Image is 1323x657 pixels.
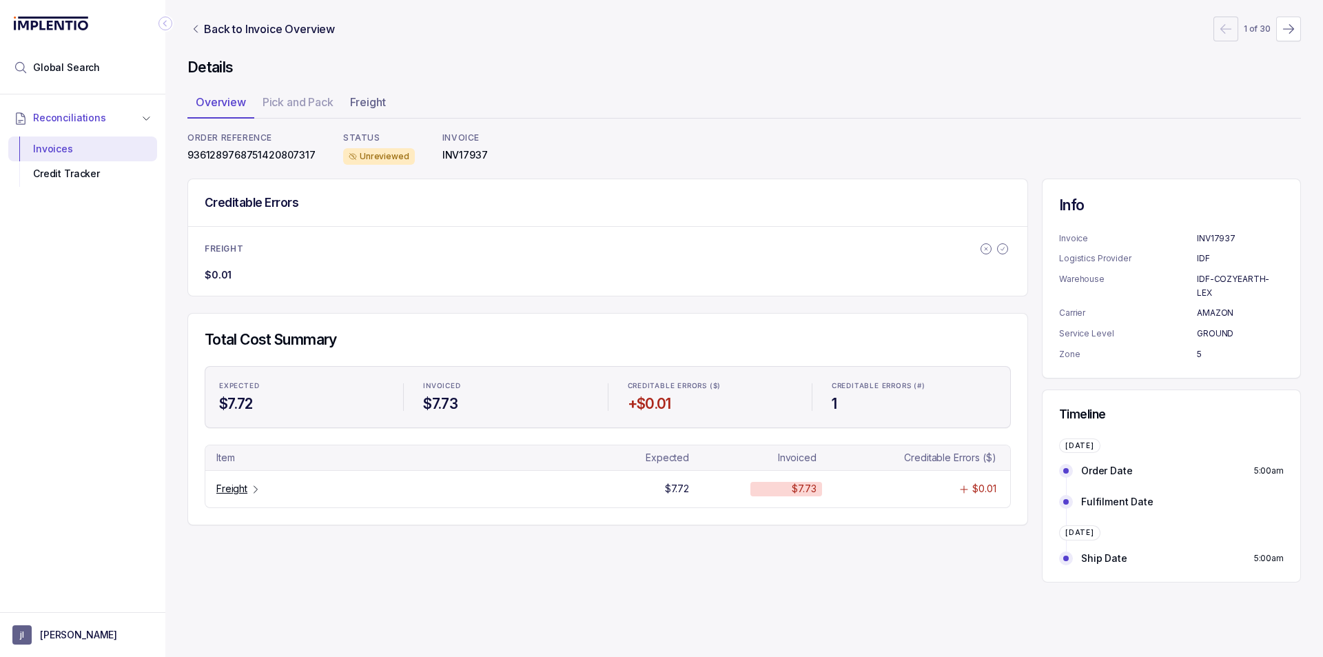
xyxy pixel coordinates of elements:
div: Invoices [19,137,146,161]
p: $7.72 [665,482,689,496]
p: INV17937 [1197,232,1284,245]
p: Zone [1059,347,1197,361]
li: Tab Freight [342,91,394,119]
h5: Timeline [1059,407,1284,422]
p: STATUS [343,132,415,143]
li: Statistic EXPECTED [211,372,392,422]
p: FREIGHT [205,243,243,254]
p: 5 [1197,347,1284,361]
button: Reconciliations [8,103,157,133]
p: Overview [196,94,246,110]
td: Table Cell-link 0 [211,482,604,496]
li: Statistic CREDITABLE ERRORS (#) [823,372,1005,422]
ul: Tab Group [187,91,1301,119]
p: 9361289768751420807317 [187,148,316,162]
div: Unreviewed [343,148,415,165]
p: Carrier [1059,306,1197,320]
td: Table Cell-text 2 [745,451,878,465]
p: Invoiced [778,451,817,465]
p: INV17937 [442,148,488,162]
a: Link Back to Invoice Overview [187,21,338,37]
p: Creditable Errors ($) [904,451,996,465]
p: INVOICE [442,132,488,143]
p: IDF [1197,252,1284,265]
h4: +$0.01 [628,394,792,414]
button: Next Page [1276,17,1301,41]
h4: $7.72 [219,394,384,414]
td: Table Cell-text 1 [612,451,745,465]
h4: Total Cost Summary [205,330,1011,350]
p: Freight [350,94,386,110]
p: Back to Invoice Overview [204,21,335,37]
td: Table Cell-text 0 [211,451,604,465]
div: Reconciliations [8,134,157,190]
p: 5:00am [1254,552,1284,565]
span: Global Search [33,61,100,74]
h5: Creditable Errors [205,195,298,210]
p: $0.01 [205,268,232,282]
p: $0.01 [972,482,996,496]
li: Statistic CREDITABLE ERRORS ($) [619,372,801,422]
p: Order Date [1081,464,1133,478]
p: CREDITABLE ERRORS ($) [628,382,721,390]
p: [DATE] [1065,529,1094,537]
p: CREDITABLE ERRORS (#) [832,382,925,390]
span: Reconciliations [33,111,106,125]
div: Credit Tracker [19,161,146,186]
h4: Info [1059,196,1284,215]
p: Freight [216,482,247,496]
h4: $7.73 [423,394,588,414]
h4: Details [187,58,1301,77]
td: Table Cell-text 3 [877,451,1005,465]
p: [PERSON_NAME] [40,628,117,642]
td: Table Cell-text 3 [877,482,1005,496]
td: Table Cell-text 2 [745,482,878,496]
p: Warehouse [1059,272,1197,299]
p: AMAZON [1197,306,1284,320]
p: Ship Date [1081,552,1127,565]
p: $7.73 [792,482,816,496]
li: Statistic INVOICED [415,372,596,422]
p: GROUND [1197,327,1284,341]
p: [DATE] [1065,442,1094,450]
p: Fulfilment Date [1081,495,1153,509]
li: Tab Overview [187,91,254,119]
p: Service Level [1059,327,1197,341]
p: Item [216,451,234,465]
ul: Statistic Highlights [205,366,1011,428]
button: User initials[PERSON_NAME] [12,625,153,645]
p: 5:00am [1254,464,1284,478]
h4: 1 [832,394,996,414]
div: Collapse Icon [157,15,174,32]
p: INVOICED [423,382,460,390]
p: Expected [646,451,689,465]
p: 1 of 30 [1244,22,1271,36]
ul: Information Summary [1059,232,1284,361]
p: Invoice [1059,232,1197,245]
p: Logistics Provider [1059,252,1197,265]
p: EXPECTED [219,382,259,390]
p: ORDER REFERENCE [187,132,316,143]
td: Table Cell-text 1 [612,482,745,496]
span: User initials [12,625,32,645]
p: IDF-COZYEARTH-LEX [1197,272,1284,299]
